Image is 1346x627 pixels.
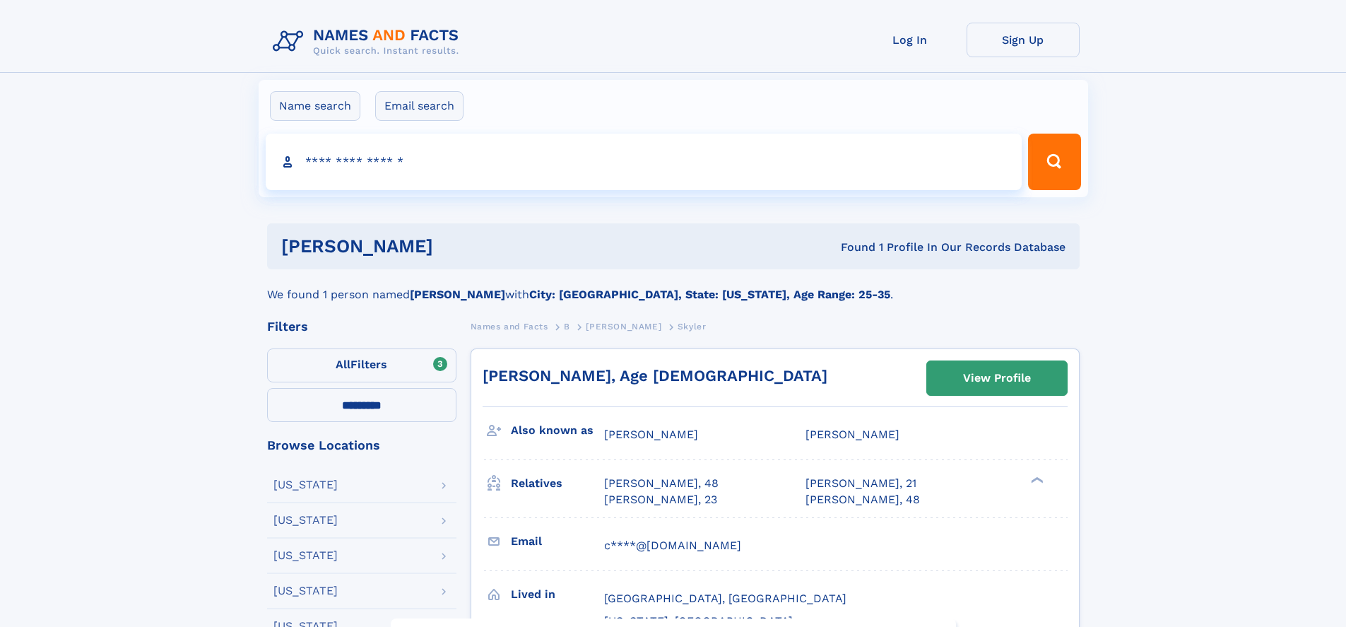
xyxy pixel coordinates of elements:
a: [PERSON_NAME], 21 [805,476,916,491]
span: Skyler [678,322,707,332]
b: [PERSON_NAME] [410,288,505,301]
label: Filters [267,348,456,382]
a: [PERSON_NAME], Age [DEMOGRAPHIC_DATA] [483,367,827,385]
b: City: [GEOGRAPHIC_DATA], State: [US_STATE], Age Range: 25-35 [529,288,890,301]
div: Filters [267,320,456,333]
div: Found 1 Profile In Our Records Database [637,240,1065,255]
a: [PERSON_NAME] [586,317,661,335]
div: ❯ [1027,476,1044,485]
h3: Lived in [511,582,604,607]
button: Search Button [1028,134,1080,190]
a: Log In [854,23,967,57]
span: [GEOGRAPHIC_DATA], [GEOGRAPHIC_DATA] [604,592,846,605]
div: We found 1 person named with . [267,269,1080,303]
input: search input [266,134,1022,190]
h3: Also known as [511,418,604,443]
div: [US_STATE] [273,515,338,526]
div: [US_STATE] [273,479,338,491]
span: B [564,322,570,332]
img: Logo Names and Facts [267,23,471,61]
div: Browse Locations [267,439,456,452]
div: [US_STATE] [273,550,338,561]
span: All [336,358,350,371]
span: [PERSON_NAME] [604,428,698,441]
a: [PERSON_NAME], 23 [604,492,717,508]
span: [PERSON_NAME] [586,322,661,332]
a: [PERSON_NAME], 48 [604,476,719,491]
a: Names and Facts [471,317,548,335]
a: Sign Up [967,23,1080,57]
div: View Profile [963,362,1031,394]
a: B [564,317,570,335]
a: View Profile [927,361,1067,395]
a: [PERSON_NAME], 48 [805,492,920,508]
span: [PERSON_NAME] [805,428,899,441]
label: Email search [375,91,464,121]
div: [US_STATE] [273,585,338,597]
h3: Email [511,529,604,553]
label: Name search [270,91,360,121]
h1: [PERSON_NAME] [281,238,637,255]
h3: Relatives [511,471,604,496]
